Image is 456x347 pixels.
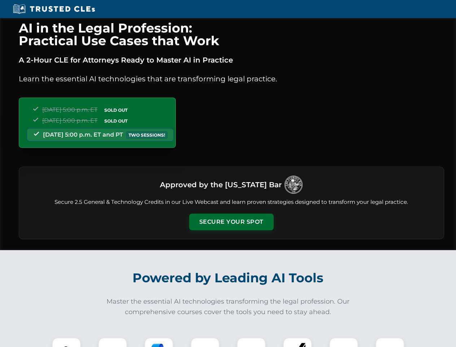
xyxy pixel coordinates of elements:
h1: AI in the Legal Profession: Practical Use Cases that Work [19,22,444,47]
p: Secure 2.5 General & Technology Credits in our Live Webcast and learn proven strategies designed ... [28,198,435,206]
span: [DATE] 5:00 p.m. ET [42,117,97,124]
p: Master the essential AI technologies transforming the legal profession. Our comprehensive courses... [102,296,355,317]
img: Trusted CLEs [11,4,97,14]
h3: Approved by the [US_STATE] Bar [160,178,282,191]
span: [DATE] 5:00 p.m. ET [42,106,97,113]
p: A 2-Hour CLE for Attorneys Ready to Master AI in Practice [19,54,444,66]
h2: Powered by Leading AI Tools [28,265,428,291]
button: Secure Your Spot [189,214,274,230]
span: SOLD OUT [102,117,130,125]
span: SOLD OUT [102,106,130,114]
p: Learn the essential AI technologies that are transforming legal practice. [19,73,444,85]
img: Logo [285,176,303,194]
